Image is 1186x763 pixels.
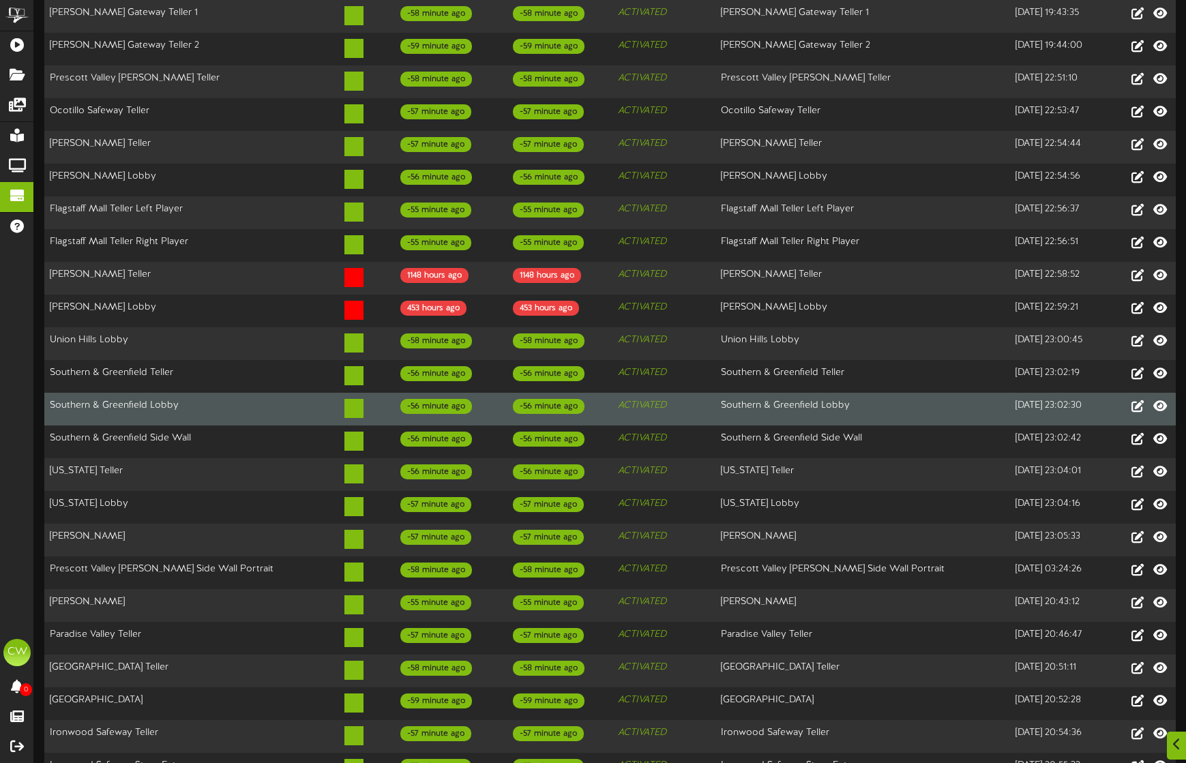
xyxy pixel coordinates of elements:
td: [DATE] 22:56:37 [1010,196,1109,229]
td: [GEOGRAPHIC_DATA] Teller [715,655,1010,687]
td: [PERSON_NAME] Lobby [715,164,1010,196]
td: [DATE] 23:02:42 [1010,425,1109,458]
td: [DATE] 20:46:47 [1010,622,1109,655]
i: ACTIVATED [618,40,666,50]
td: Prescott Valley [PERSON_NAME] Teller [715,65,1010,98]
td: [DATE] 22:54:56 [1010,164,1109,196]
div: -57 minute ago [400,137,471,152]
td: Southern & Greenfield Lobby [44,393,339,425]
td: [DATE] 22:56:51 [1010,229,1109,262]
div: -57 minute ago [513,104,584,119]
div: -55 minute ago [513,595,584,610]
td: [GEOGRAPHIC_DATA] [44,687,339,720]
div: -59 minute ago [400,39,472,54]
div: -58 minute ago [513,72,584,87]
i: ACTIVATED [618,368,666,378]
td: Southern & Greenfield Lobby [715,393,1010,425]
td: Southern & Greenfield Teller [715,360,1010,393]
i: ACTIVATED [618,433,666,443]
div: -56 minute ago [400,170,472,185]
td: [PERSON_NAME] [715,524,1010,556]
div: 453 hours ago [400,301,466,316]
td: Flagstaff Mall Teller Right Player [715,229,1010,262]
td: [PERSON_NAME] Teller [715,262,1010,295]
td: [DATE] 22:54:44 [1010,131,1109,164]
i: ACTIVATED [618,335,666,345]
i: ACTIVATED [618,662,666,672]
div: -57 minute ago [400,104,471,119]
td: Union Hills Lobby [44,327,339,360]
td: Ironwood Safeway Teller [44,720,339,753]
div: -59 minute ago [400,693,472,708]
td: Flagstaff Mall Teller Right Player [44,229,339,262]
div: -55 minute ago [513,235,584,250]
td: [DATE] 23:02:19 [1010,360,1109,393]
td: [GEOGRAPHIC_DATA] Teller [44,655,339,687]
td: [US_STATE] Teller [715,458,1010,491]
td: [DATE] 23:04:01 [1010,458,1109,491]
td: Ironwood Safeway Teller [715,720,1010,753]
td: Union Hills Lobby [715,327,1010,360]
td: [PERSON_NAME] Gateway Teller 2 [44,33,339,65]
div: -58 minute ago [513,661,584,676]
td: [DATE] 20:43:12 [1010,589,1109,622]
i: ACTIVATED [618,531,666,541]
td: [DATE] 22:51:10 [1010,65,1109,98]
div: -58 minute ago [400,333,472,348]
td: Southern & Greenfield Teller [44,360,339,393]
div: -58 minute ago [513,563,584,578]
td: [DATE] 20:52:28 [1010,687,1109,720]
div: -59 minute ago [513,39,584,54]
div: -56 minute ago [400,464,472,479]
div: -58 minute ago [513,6,584,21]
td: [PERSON_NAME] Teller [715,131,1010,164]
div: -58 minute ago [400,72,472,87]
td: [PERSON_NAME] [44,524,339,556]
div: -57 minute ago [513,137,584,152]
div: -57 minute ago [513,497,584,512]
i: ACTIVATED [618,106,666,116]
td: Flagstaff Mall Teller Left Player [44,196,339,229]
i: ACTIVATED [618,302,666,312]
div: -57 minute ago [400,726,471,741]
td: [DATE] 23:00:45 [1010,327,1109,360]
div: -59 minute ago [513,693,584,708]
td: [PERSON_NAME] Teller [44,131,339,164]
div: -56 minute ago [513,170,584,185]
div: -56 minute ago [400,399,472,414]
td: Southern & Greenfield Side Wall [44,425,339,458]
i: ACTIVATED [618,269,666,280]
div: CW [3,639,31,666]
i: ACTIVATED [618,695,666,705]
div: -58 minute ago [400,661,472,676]
td: [US_STATE] Teller [44,458,339,491]
td: [PERSON_NAME] [715,589,1010,622]
div: -55 minute ago [400,235,471,250]
div: -57 minute ago [513,628,584,643]
td: [DATE] 23:04:16 [1010,491,1109,524]
td: Paradise Valley Teller [44,622,339,655]
div: -56 minute ago [513,366,584,381]
td: [DATE] 20:54:36 [1010,720,1109,753]
div: -57 minute ago [400,497,471,512]
div: -57 minute ago [513,726,584,741]
td: Southern & Greenfield Side Wall [715,425,1010,458]
div: -56 minute ago [400,432,472,447]
td: Paradise Valley Teller [715,622,1010,655]
td: [PERSON_NAME] Gateway Teller 2 [715,33,1010,65]
td: [PERSON_NAME] Lobby [44,164,339,196]
i: ACTIVATED [618,728,666,738]
div: -56 minute ago [513,464,584,479]
i: ACTIVATED [618,171,666,181]
div: -57 minute ago [513,530,584,545]
i: ACTIVATED [618,138,666,149]
div: -55 minute ago [400,203,471,218]
div: -56 minute ago [513,399,584,414]
i: ACTIVATED [618,629,666,640]
td: [PERSON_NAME] Lobby [715,295,1010,327]
div: -55 minute ago [400,595,471,610]
td: Prescott Valley [PERSON_NAME] Side Wall Portrait [44,556,339,589]
td: Flagstaff Mall Teller Left Player [715,196,1010,229]
td: Prescott Valley [PERSON_NAME] Side Wall Portrait [715,556,1010,589]
td: [DATE] 23:02:30 [1010,393,1109,425]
